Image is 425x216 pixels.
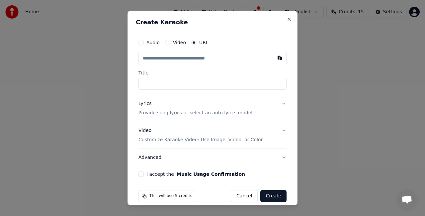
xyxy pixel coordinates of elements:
h2: Create Karaoke [136,19,289,25]
span: This will use 5 credits [149,193,192,198]
button: Cancel [231,190,258,202]
p: Customize Karaoke Video: Use Image, Video, or Color [138,136,263,143]
button: I accept the [177,171,245,176]
button: Create [260,190,287,202]
button: Advanced [138,149,287,166]
button: LyricsProvide song lyrics or select an auto lyrics model [138,95,287,122]
div: Video [138,127,263,143]
label: Video [173,40,186,45]
div: Lyrics [138,100,151,107]
button: VideoCustomize Karaoke Video: Use Image, Video, or Color [138,122,287,148]
label: Audio [146,40,160,45]
label: I accept the [146,171,245,176]
label: Title [138,70,287,75]
label: URL [199,40,209,45]
p: Provide song lyrics or select an auto lyrics model [138,109,252,116]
